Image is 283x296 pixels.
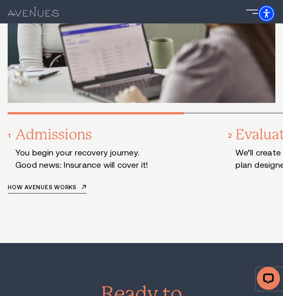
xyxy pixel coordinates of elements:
[8,113,228,171] div: /
[8,184,86,193] a: How Avenues works
[15,127,220,142] h3: Admissions
[15,147,190,171] p: You begin your recovery journey. Good news: Insurance will cover it!
[251,264,283,296] iframe: LiveChat chat widget
[258,5,275,22] div: Accessibility Menu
